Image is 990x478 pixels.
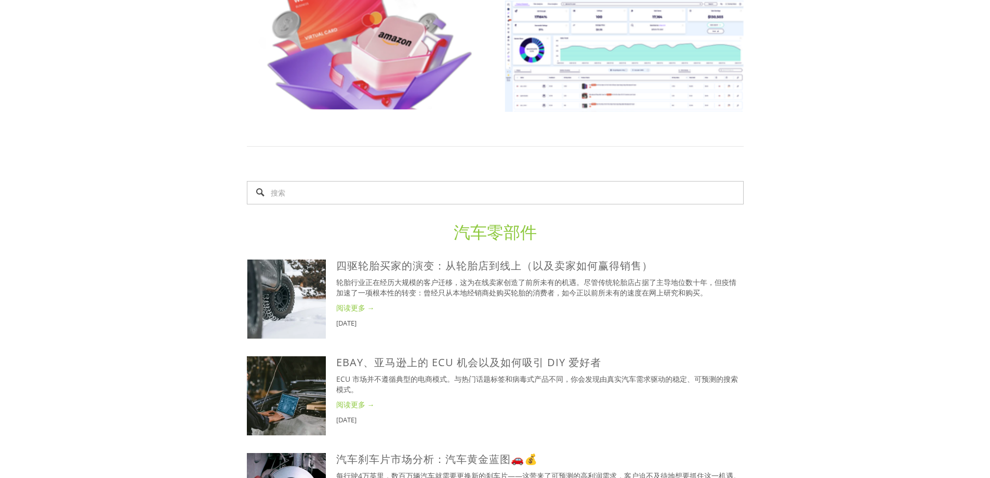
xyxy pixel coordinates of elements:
a: 四驱轮胎买家的演变：从轮胎店到线上（以及卖家如何赢得销售） [247,260,336,339]
a: 汽车零部件 [454,221,537,243]
font: [DATE] [336,318,357,328]
a: eBay、亚马逊上的 ECU 机会以及如何吸引 DIY 爱好者 [336,355,601,369]
a: 阅读更多 → [336,303,744,313]
font: ECU 市场并不遵循典型的电商模式。与热门话题标签和病毒式产品不同，你会发现由真实汽车需求驱动的稳定、可预测的搜索模式。 [336,374,738,394]
a: 汽车刹车片市场分析：汽车黄金蓝图🚗💰 [336,452,538,466]
a: 阅读更多 → [336,399,744,410]
a: eBay、亚马逊上的 ECU 机会以及如何吸引 DIY 爱好者 [247,356,336,435]
font: 阅读更多 → [336,303,375,313]
img: 四驱轮胎买家的演变：从轮胎店到线上（以及卖家如何赢得销售） [247,260,326,339]
font: [DATE] [336,415,357,424]
font: 阅读更多 → [336,399,375,409]
img: eBay、亚马逊上的 ECU 机会以及如何吸引 DIY 爱好者 [247,356,326,435]
input: 搜索 [247,181,744,204]
font: 轮胎行业正在经历大规模的客户迁移，这为在线卖家创造了前所未有的机遇。尽管传统轮胎店占据了主导地位数十年，但疫情加速了一项根本性的转变：曾经只从本地经销商处购买轮胎的消费者，如今正以前所未有的速度... [336,277,736,298]
a: 四驱轮胎买家的演变：从轮胎店到线上（以及卖家如何赢得销售） [336,259,653,273]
